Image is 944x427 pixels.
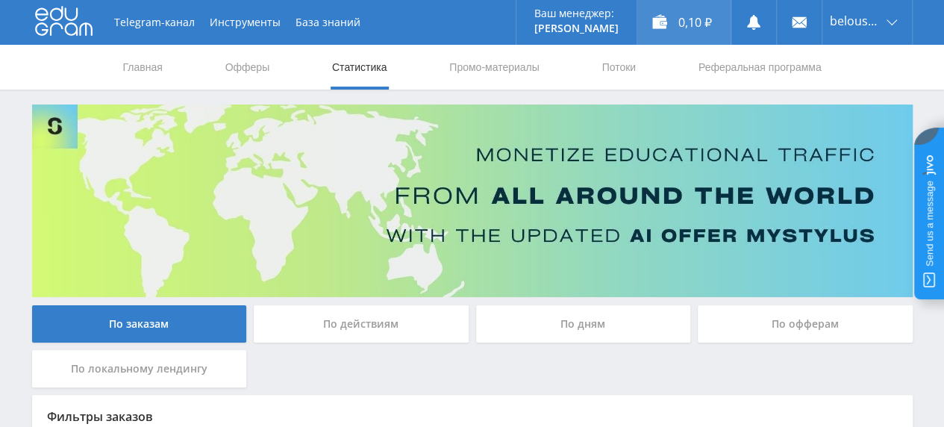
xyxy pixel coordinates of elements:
p: [PERSON_NAME] [534,22,619,34]
a: Офферы [224,45,272,90]
div: По локальному лендингу [32,350,247,387]
div: По офферам [698,305,913,343]
div: По дням [476,305,691,343]
div: Фильтры заказов [47,410,898,423]
span: belousova1964 [830,15,882,27]
p: Ваш менеджер: [534,7,619,19]
a: Реферальная программа [697,45,823,90]
img: Banner [32,105,913,297]
a: Потоки [600,45,637,90]
a: Промо-материалы [448,45,540,90]
a: Главная [122,45,164,90]
div: По действиям [254,305,469,343]
a: Статистика [331,45,389,90]
div: По заказам [32,305,247,343]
